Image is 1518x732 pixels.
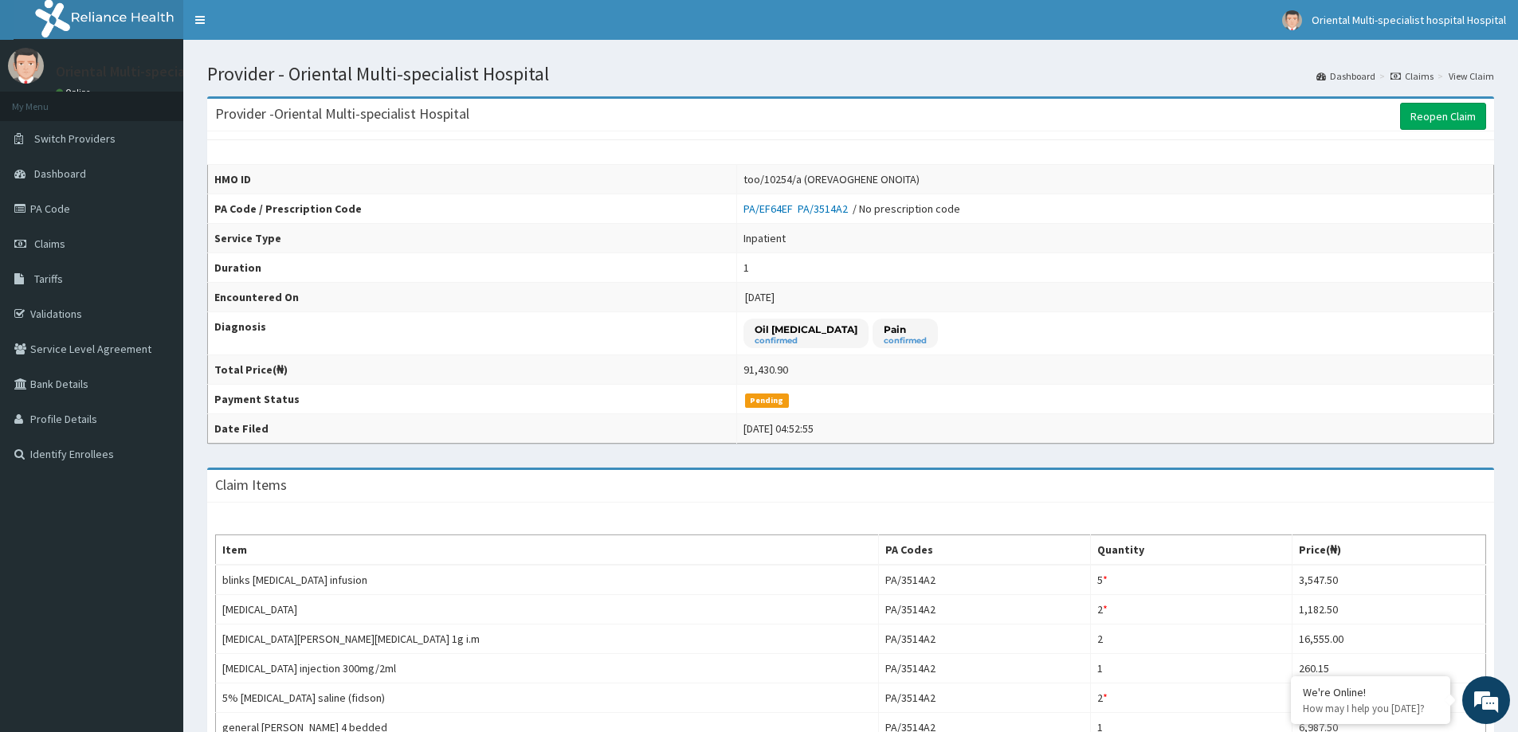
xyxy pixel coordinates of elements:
[207,64,1494,84] h1: Provider - Oriental Multi-specialist Hospital
[878,683,1090,713] td: PA/3514A2
[34,131,116,146] span: Switch Providers
[884,323,927,336] p: Pain
[878,535,1090,566] th: PA Codes
[92,201,220,362] span: We're online!
[1316,69,1375,83] a: Dashboard
[1091,683,1292,713] td: 2
[743,171,920,187] div: too/10254/a (OREVAOGHENE ONOITA)
[1091,535,1292,566] th: Quantity
[1391,69,1434,83] a: Claims
[1292,654,1486,683] td: 260.15
[208,283,737,312] th: Encountered On
[743,202,798,216] a: PA/EF64EF
[798,202,853,216] a: PA/3514A2
[1400,103,1486,130] a: Reopen Claim
[743,230,786,246] div: Inpatient
[34,166,86,181] span: Dashboard
[208,253,737,283] th: Duration
[56,65,315,79] p: Oriental Multi-specialist hospital Hospital
[208,312,737,355] th: Diagnosis
[216,595,879,624] td: [MEDICAL_DATA]
[1282,10,1302,30] img: User Image
[208,224,737,253] th: Service Type
[745,393,789,408] span: Pending
[1292,535,1486,566] th: Price(₦)
[755,323,857,336] p: Oil [MEDICAL_DATA]
[1292,565,1486,595] td: 3,547.50
[755,337,857,345] small: confirmed
[216,535,879,566] th: Item
[1091,565,1292,595] td: 5
[208,385,737,414] th: Payment Status
[1449,69,1494,83] a: View Claim
[745,290,775,304] span: [DATE]
[216,565,879,595] td: blinks [MEDICAL_DATA] infusion
[216,654,879,683] td: [MEDICAL_DATA] injection 300mg/2ml
[1303,685,1438,699] div: We're Online!
[1091,595,1292,624] td: 2
[1312,13,1506,27] span: Oriental Multi-specialist hospital Hospital
[34,272,63,286] span: Tariffs
[83,89,268,110] div: Chat with us now
[1292,624,1486,654] td: 16,555.00
[34,237,65,251] span: Claims
[216,683,879,713] td: 5% [MEDICAL_DATA] saline (fidson)
[8,48,44,84] img: User Image
[878,565,1090,595] td: PA/3514A2
[261,8,300,46] div: Minimize live chat window
[884,337,927,345] small: confirmed
[1303,702,1438,715] p: How may I help you today?
[878,595,1090,624] td: PA/3514A2
[215,107,469,121] h3: Provider - Oriental Multi-specialist Hospital
[743,421,814,436] div: [DATE] 04:52:55
[56,87,94,98] a: Online
[208,165,737,194] th: HMO ID
[216,624,879,654] td: [MEDICAL_DATA][PERSON_NAME][MEDICAL_DATA] 1g i.m
[208,414,737,444] th: Date Filed
[1091,654,1292,683] td: 1
[208,355,737,385] th: Total Price(₦)
[743,260,749,276] div: 1
[29,80,65,119] img: d_794563401_company_1708531726252_794563401
[878,624,1090,654] td: PA/3514A2
[8,435,304,491] textarea: Type your message and hit 'Enter'
[743,201,960,217] div: / No prescription code
[1292,595,1486,624] td: 1,182.50
[878,654,1090,683] td: PA/3514A2
[1091,624,1292,654] td: 2
[208,194,737,224] th: PA Code / Prescription Code
[743,362,788,378] div: 91,430.90
[215,478,287,492] h3: Claim Items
